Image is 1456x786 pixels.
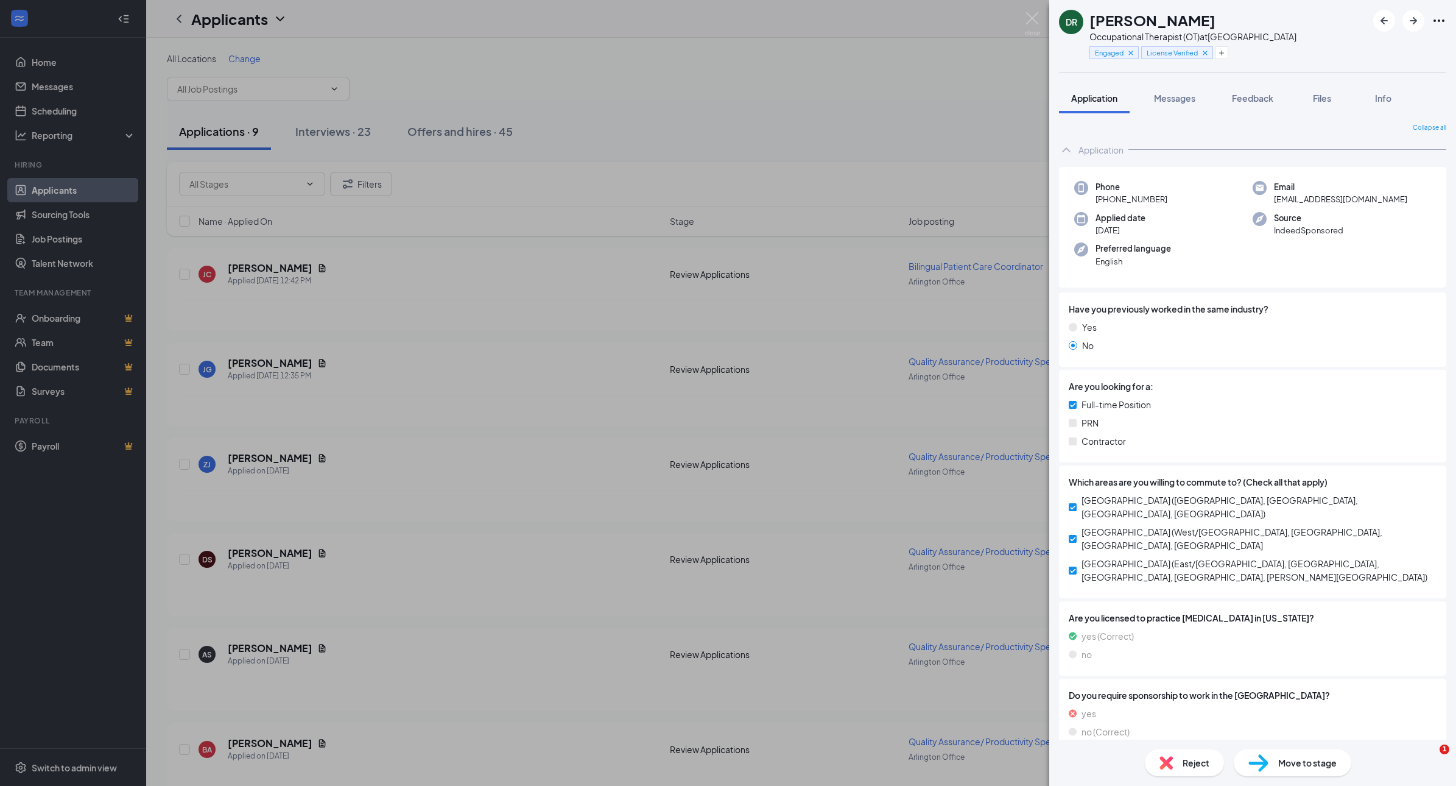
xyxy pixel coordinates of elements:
[1078,144,1124,156] div: Application
[1232,93,1273,104] span: Feedback
[1089,30,1296,43] div: Occupational Therapist (OT) at [GEOGRAPHIC_DATA]
[1278,756,1337,770] span: Move to stage
[1201,49,1209,57] svg: Cross
[1081,648,1092,661] span: no
[1415,745,1444,774] iframe: Intercom live chat
[1274,181,1407,193] span: Email
[1096,224,1145,236] span: [DATE]
[1069,689,1437,702] span: Do you require sponsorship to work in the [GEOGRAPHIC_DATA]?
[1373,10,1395,32] button: ArrowLeftNew
[1081,434,1126,448] span: Contractor
[1432,13,1446,28] svg: Ellipses
[1069,380,1153,393] span: Are you looking for a:
[1096,212,1145,224] span: Applied date
[1413,123,1446,133] span: Collapse all
[1095,48,1124,58] span: Engaged
[1069,611,1437,625] span: Are you licensed to practice [MEDICAL_DATA] in [US_STATE]?
[1081,525,1437,552] span: [GEOGRAPHIC_DATA] (West/[GEOGRAPHIC_DATA], [GEOGRAPHIC_DATA], [GEOGRAPHIC_DATA], [GEOGRAPHIC_DATA]
[1059,143,1074,157] svg: ChevronUp
[1440,745,1449,754] span: 1
[1066,16,1077,28] div: DR
[1154,93,1195,104] span: Messages
[1082,320,1097,334] span: Yes
[1313,93,1331,104] span: Files
[1183,756,1209,770] span: Reject
[1081,557,1437,584] span: [GEOGRAPHIC_DATA] (East/[GEOGRAPHIC_DATA], [GEOGRAPHIC_DATA], [GEOGRAPHIC_DATA], [GEOGRAPHIC_DATA...
[1377,13,1391,28] svg: ArrowLeftNew
[1069,475,1328,489] span: Which areas are you willing to commute to? (Check all that apply)
[1096,243,1171,255] span: Preferred language
[1096,193,1167,205] span: [PHONE_NUMBER]
[1274,212,1343,224] span: Source
[1069,302,1268,316] span: Have you previously worked in the same industry?
[1071,93,1117,104] span: Application
[1081,707,1096,720] span: yes
[1081,494,1437,520] span: [GEOGRAPHIC_DATA] ([GEOGRAPHIC_DATA], [GEOGRAPHIC_DATA], [GEOGRAPHIC_DATA], [GEOGRAPHIC_DATA])
[1375,93,1391,104] span: Info
[1081,416,1099,430] span: PRN
[1096,255,1171,267] span: English
[1081,725,1130,738] span: no (Correct)
[1274,193,1407,205] span: [EMAIL_ADDRESS][DOMAIN_NAME]
[1127,49,1135,57] svg: Cross
[1402,10,1424,32] button: ArrowRight
[1081,398,1151,411] span: Full-time Position
[1406,13,1421,28] svg: ArrowRight
[1218,49,1225,57] svg: Plus
[1215,46,1228,59] button: Plus
[1096,181,1167,193] span: Phone
[1082,339,1094,352] span: No
[1081,629,1134,643] span: yes (Correct)
[1147,48,1198,58] span: License Verified
[1274,224,1343,236] span: IndeedSponsored
[1089,10,1215,30] h1: [PERSON_NAME]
